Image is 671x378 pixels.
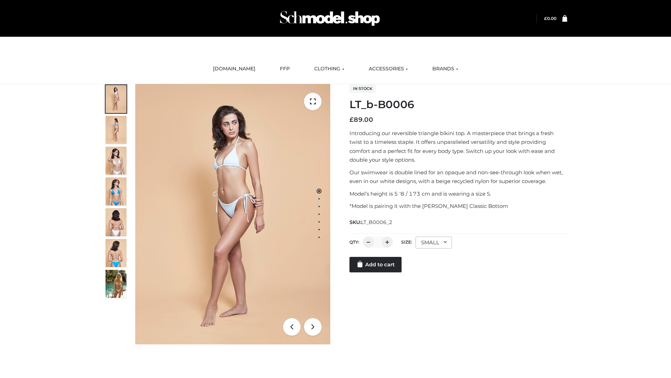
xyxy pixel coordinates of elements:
[349,116,373,124] bdi: 89.00
[349,116,354,124] span: £
[106,177,127,205] img: ArielClassicBikiniTop_CloudNine_AzureSky_OW114ECO_4-scaled.jpg
[349,84,376,93] span: In stock
[427,61,463,77] a: BRANDS
[361,219,392,225] span: LT_B0006_2
[349,129,567,164] p: Introducing our reversible triangle bikini top. A masterpiece that brings a fresh twist to a time...
[416,237,452,248] div: SMALL
[106,116,127,144] img: ArielClassicBikiniTop_CloudNine_AzureSky_OW114ECO_2-scaled.jpg
[135,84,330,344] img: LT_b-B0006
[275,61,295,77] a: FFP
[544,16,556,21] bdi: 0.00
[277,5,382,32] img: Schmodel Admin 964
[106,270,127,298] img: Arieltop_CloudNine_AzureSky2.jpg
[106,208,127,236] img: ArielClassicBikiniTop_CloudNine_AzureSky_OW114ECO_7-scaled.jpg
[106,147,127,175] img: ArielClassicBikiniTop_CloudNine_AzureSky_OW114ECO_3-scaled.jpg
[544,16,556,21] a: £0.00
[309,61,349,77] a: CLOTHING
[349,218,393,226] span: SKU:
[401,239,412,245] label: Size:
[349,98,567,111] h1: LT_b-B0006
[544,16,547,21] span: £
[106,239,127,267] img: ArielClassicBikiniTop_CloudNine_AzureSky_OW114ECO_8-scaled.jpg
[208,61,261,77] a: [DOMAIN_NAME]
[349,189,567,198] p: Model’s height is 5 ‘8 / 173 cm and is wearing a size S.
[349,239,359,245] label: QTY:
[349,168,567,186] p: Our swimwear is double lined for an opaque and non-see-through look when wet, even in our white d...
[349,257,402,272] a: Add to cart
[363,61,413,77] a: ACCESSORIES
[349,202,567,211] p: *Model is pairing it with the [PERSON_NAME] Classic Bottom
[106,85,127,113] img: ArielClassicBikiniTop_CloudNine_AzureSky_OW114ECO_1-scaled.jpg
